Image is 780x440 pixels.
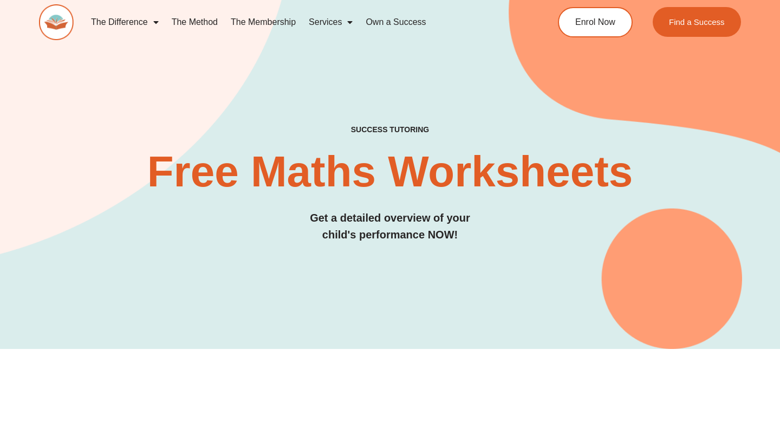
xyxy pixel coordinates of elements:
h2: Free Maths Worksheets​ [39,150,741,193]
a: The Difference [84,10,165,35]
nav: Menu [84,10,518,35]
span: Find a Success [669,18,725,26]
a: Enrol Now [558,7,633,37]
a: Services [302,10,359,35]
h4: SUCCESS TUTORING​ [39,125,741,134]
span: Enrol Now [575,18,615,27]
h3: Get a detailed overview of your child's performance NOW! [39,210,741,243]
a: Own a Success [359,10,432,35]
a: The Membership [224,10,302,35]
a: Find a Success [653,7,741,37]
a: The Method [165,10,224,35]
